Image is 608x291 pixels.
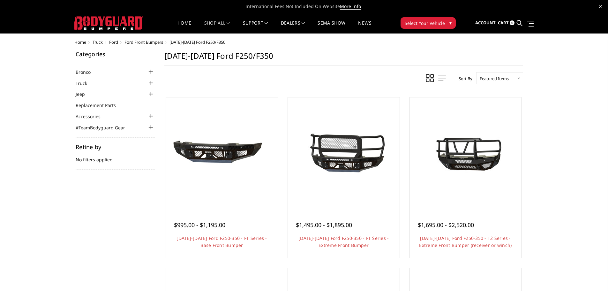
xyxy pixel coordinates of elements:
[168,99,276,208] a: 2023-2025 Ford F250-350 - FT Series - Base Front Bumper
[358,21,371,33] a: News
[124,39,163,45] a: Ford Front Bumpers
[298,235,389,248] a: [DATE]-[DATE] Ford F250-350 - FT Series - Extreme Front Bumper
[449,19,452,26] span: ▾
[74,39,86,45] a: Home
[318,21,345,33] a: SEMA Show
[93,39,103,45] a: Truck
[419,235,512,248] a: [DATE]-[DATE] Ford F250-350 - T2 Series - Extreme Front Bumper (receiver or winch)
[176,235,267,248] a: [DATE]-[DATE] Ford F250-350 - FT Series - Base Front Bumper
[411,99,520,208] a: 2023-2026 Ford F250-350 - T2 Series - Extreme Front Bumper (receiver or winch) 2023-2026 Ford F25...
[171,129,273,177] img: 2023-2025 Ford F250-350 - FT Series - Base Front Bumper
[177,21,191,33] a: Home
[243,21,268,33] a: Support
[498,20,509,26] span: Cart
[76,69,99,75] a: Bronco
[76,80,95,87] a: Truck
[401,17,456,29] button: Select Your Vehicle
[74,16,143,30] img: BODYGUARD BUMPERS
[169,39,225,45] span: [DATE]-[DATE] Ford F250/F350
[510,20,514,25] span: 0
[76,113,109,120] a: Accessories
[296,221,352,229] span: $1,495.00 - $1,895.00
[455,74,473,83] label: Sort By:
[498,14,514,32] a: Cart 0
[204,21,230,33] a: shop all
[109,39,118,45] a: Ford
[281,21,305,33] a: Dealers
[340,3,361,10] a: More Info
[76,124,133,131] a: #TeamBodyguard Gear
[414,125,516,182] img: 2023-2026 Ford F250-350 - T2 Series - Extreme Front Bumper (receiver or winch)
[164,51,523,66] h1: [DATE]-[DATE] Ford F250/F350
[289,99,398,208] a: 2023-2026 Ford F250-350 - FT Series - Extreme Front Bumper 2023-2026 Ford F250-350 - FT Series - ...
[76,51,155,57] h5: Categories
[475,20,496,26] span: Account
[76,91,93,97] a: Jeep
[418,221,474,229] span: $1,695.00 - $2,520.00
[76,144,155,150] h5: Refine by
[76,144,155,170] div: No filters applied
[475,14,496,32] a: Account
[174,221,225,229] span: $995.00 - $1,195.00
[405,20,445,27] span: Select Your Vehicle
[76,102,124,109] a: Replacement Parts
